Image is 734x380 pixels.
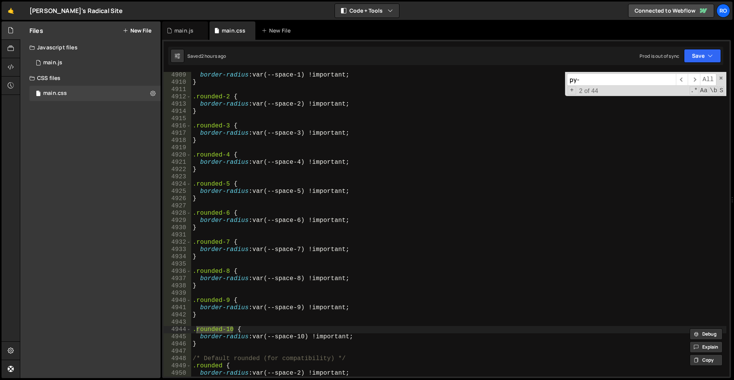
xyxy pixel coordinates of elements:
[29,26,43,35] h2: Files
[576,87,601,95] span: 2 of 44
[699,86,708,95] span: CaseSensitive Search
[164,370,191,377] div: 4950
[676,73,688,86] span: ​
[174,27,193,34] div: main.js
[164,290,191,297] div: 4939
[164,268,191,275] div: 4936
[164,224,191,232] div: 4930
[690,86,699,95] span: RegExp Search
[719,86,724,95] span: Search In Selection
[2,2,20,20] a: 🤙
[164,232,191,239] div: 4931
[640,53,679,59] div: Prod is out of sync
[164,348,191,355] div: 4947
[222,27,245,34] div: main.css
[164,181,191,188] div: 4924
[20,40,161,55] div: Javascript files
[20,70,161,86] div: CSS files
[164,122,191,130] div: 4916
[567,73,676,86] input: Search for
[164,355,191,362] div: 4948
[335,4,399,18] button: Code + Tools
[716,4,730,18] a: Ro
[690,328,723,340] button: Debug
[164,152,191,159] div: 4920
[164,166,191,173] div: 4922
[164,304,191,312] div: 4941
[164,326,191,333] div: 4944
[164,188,191,195] div: 4925
[164,312,191,319] div: 4942
[164,115,191,122] div: 4915
[43,59,62,66] div: main.js
[164,210,191,217] div: 4928
[29,6,123,15] div: [PERSON_NAME]'s Radical Site
[261,27,294,34] div: New File
[164,130,191,137] div: 4917
[688,73,700,86] span: ​
[164,159,191,166] div: 4921
[164,195,191,202] div: 4926
[164,239,191,246] div: 4932
[568,86,576,95] span: Toggle Replace mode
[164,144,191,152] div: 4919
[164,333,191,341] div: 4945
[29,55,161,70] div: 16726/45737.js
[164,253,191,261] div: 4934
[164,79,191,86] div: 4910
[690,341,723,353] button: Explain
[164,282,191,290] div: 4938
[164,261,191,268] div: 4935
[164,202,191,210] div: 4927
[164,86,191,93] div: 4911
[164,137,191,144] div: 4918
[709,86,718,95] span: Whole Word Search
[164,362,191,370] div: 4949
[164,275,191,282] div: 4937
[164,101,191,108] div: 4913
[164,341,191,348] div: 4946
[164,217,191,224] div: 4929
[628,4,714,18] a: Connected to Webflow
[164,246,191,253] div: 4933
[201,53,226,59] div: 2 hours ago
[700,73,716,86] span: Alt-Enter
[164,173,191,181] div: 4923
[164,297,191,304] div: 4940
[29,86,161,101] div: 16726/45739.css
[164,108,191,115] div: 4914
[123,28,151,34] button: New File
[164,93,191,101] div: 4912
[164,72,191,79] div: 4909
[684,49,721,63] button: Save
[164,319,191,326] div: 4943
[690,354,723,366] button: Copy
[43,90,67,97] div: main.css
[187,53,226,59] div: Saved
